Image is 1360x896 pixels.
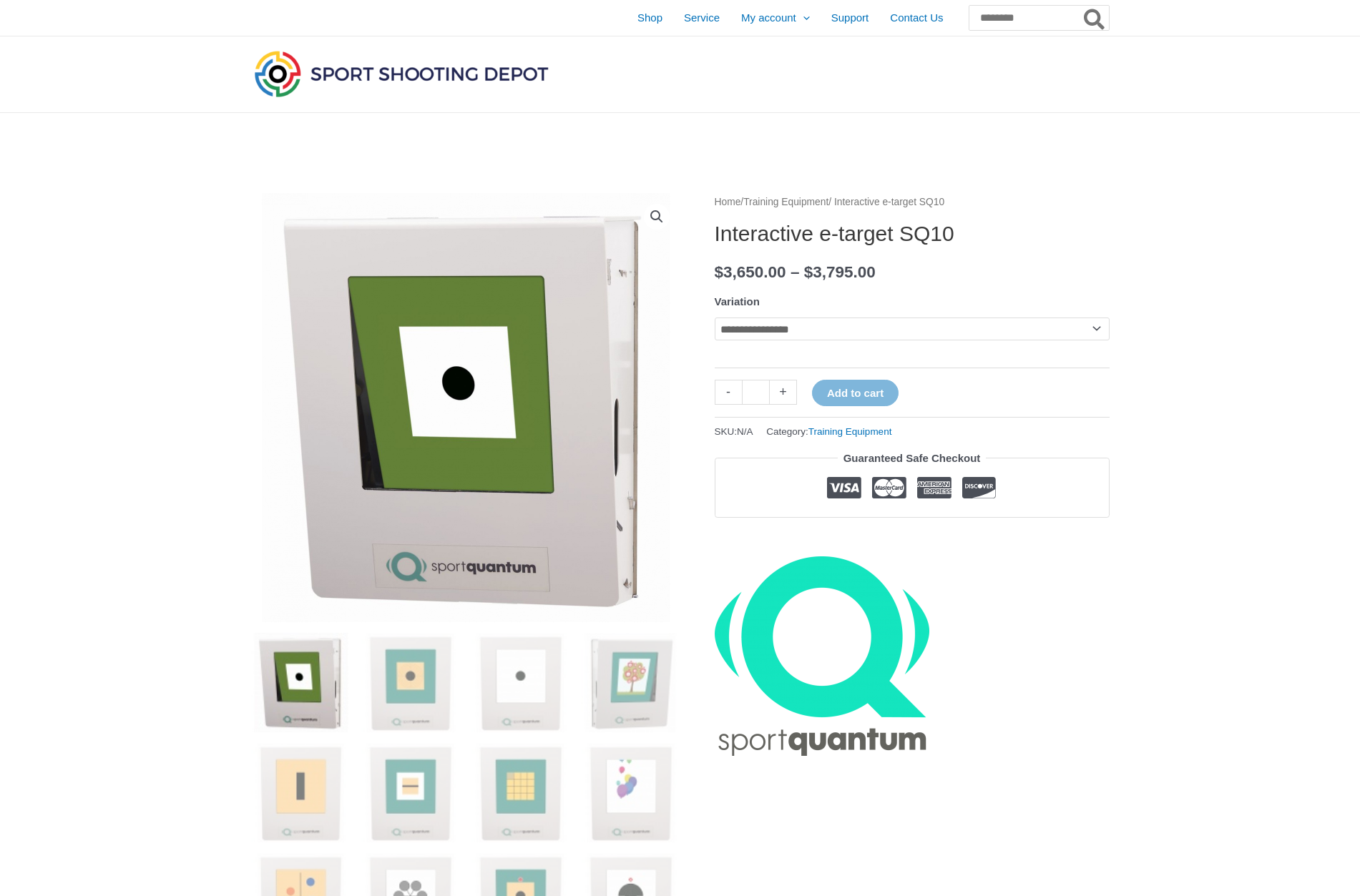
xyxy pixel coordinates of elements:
img: SQ10 Interactive e-target [251,633,351,732]
img: SQ10 Interactive e-target [251,193,680,622]
iframe: Customer reviews powered by Trustpilot [715,528,1110,546]
a: Training Equipment [743,197,828,207]
span: Category: [766,423,891,440]
img: Interactive e-target SQ10 - Image 3 [471,633,570,732]
label: Variation [715,295,760,307]
nav: Breadcrumb [715,193,1110,212]
a: - [715,380,742,405]
legend: Guaranteed Safe Checkout [838,448,987,468]
span: $ [715,263,724,281]
img: Interactive e-target SQ10 - Image 4 [581,633,680,732]
img: Interactive e-target SQ10 - Image 8 [581,743,680,842]
a: View full-screen image gallery [644,204,670,230]
a: + [770,380,797,405]
img: Interactive e-target SQ10 - Image 6 [361,743,460,842]
a: SportQuantum [715,556,929,756]
button: Add to cart [812,380,899,406]
span: N/A [737,426,753,437]
bdi: 3,795.00 [804,263,876,281]
span: $ [804,263,813,281]
img: Interactive e-target SQ10 - Image 7 [471,743,570,842]
span: SKU: [715,423,753,440]
img: Interactive e-target SQ10 - Image 5 [251,743,351,842]
bdi: 3,650.00 [715,263,786,281]
span: – [791,263,800,281]
input: Product quantity [742,380,770,405]
img: Interactive e-target SQ10 - Image 2 [361,633,460,732]
a: Home [715,197,741,207]
img: Sport Shooting Depot [251,47,552,100]
button: Search [1081,6,1109,30]
h1: Interactive e-target SQ10 [715,221,1110,247]
a: Training Equipment [808,426,892,437]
